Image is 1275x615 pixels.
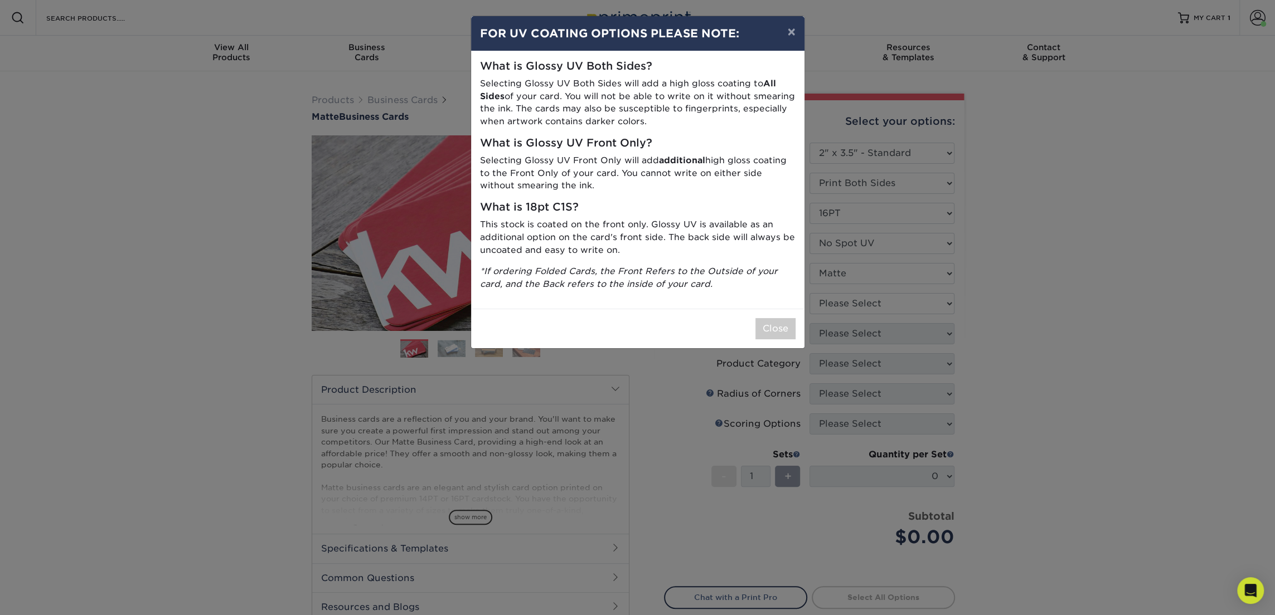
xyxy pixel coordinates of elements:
[480,60,796,73] h5: What is Glossy UV Both Sides?
[480,25,796,42] h4: FOR UV COATING OPTIONS PLEASE NOTE:
[480,77,796,128] p: Selecting Glossy UV Both Sides will add a high gloss coating to of your card. You will not be abl...
[480,266,778,289] i: *If ordering Folded Cards, the Front Refers to the Outside of your card, and the Back refers to t...
[480,218,796,256] p: This stock is coated on the front only. Glossy UV is available as an additional option on the car...
[778,16,804,47] button: ×
[480,137,796,150] h5: What is Glossy UV Front Only?
[480,201,796,214] h5: What is 18pt C1S?
[480,154,796,192] p: Selecting Glossy UV Front Only will add high gloss coating to the Front Only of your card. You ca...
[659,155,705,165] strong: additional
[1237,577,1264,604] div: Open Intercom Messenger
[480,78,776,101] strong: All Sides
[755,318,796,339] button: Close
